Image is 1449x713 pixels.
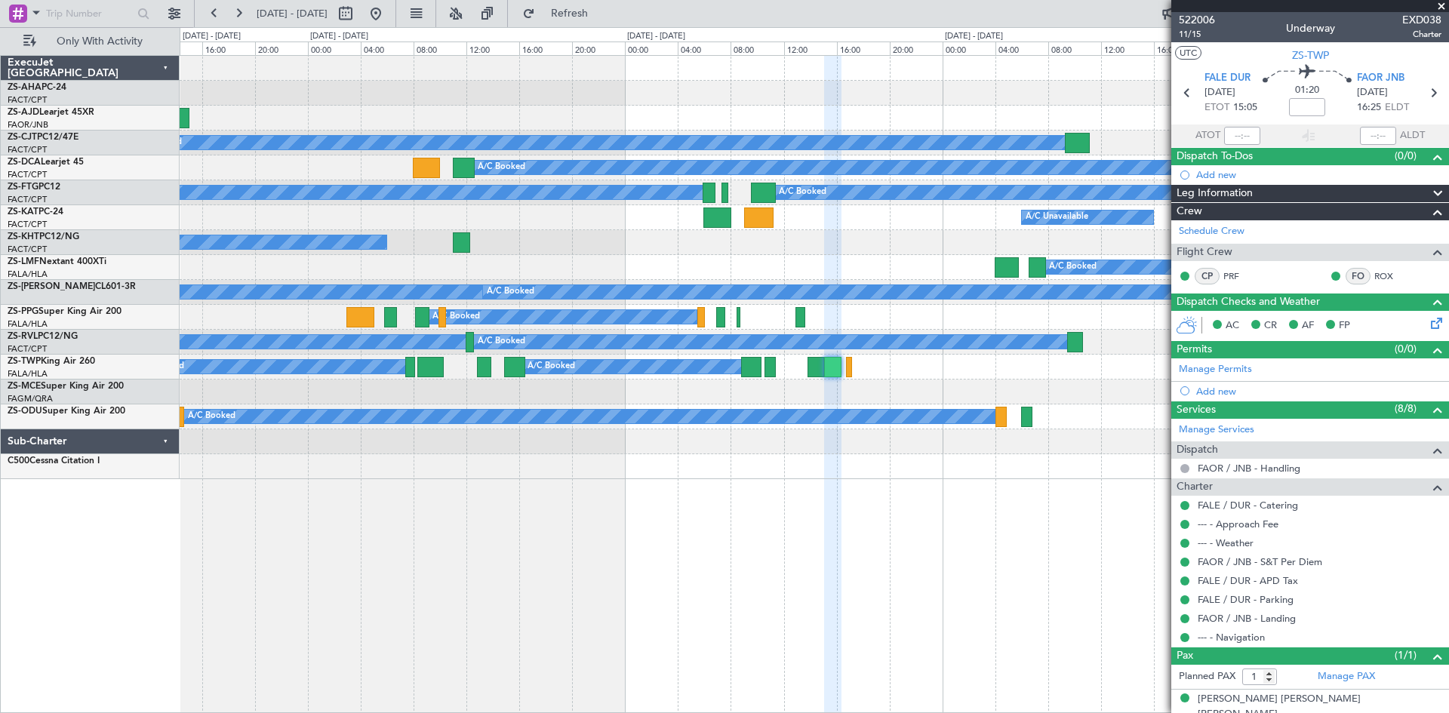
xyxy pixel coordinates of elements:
[188,405,235,428] div: A/C Booked
[1177,148,1253,165] span: Dispatch To-Dos
[8,343,47,355] a: FACT/CPT
[8,332,78,341] a: ZS-RVLPC12/NG
[890,41,943,55] div: 20:00
[1286,20,1335,36] div: Underway
[1295,83,1319,98] span: 01:20
[1264,318,1277,333] span: CR
[8,382,124,391] a: ZS-MCESuper King Air 200
[1346,268,1371,284] div: FO
[1177,341,1212,358] span: Permits
[1048,41,1101,55] div: 08:00
[8,232,79,241] a: ZS-KHTPC12/NG
[202,41,255,55] div: 16:00
[1196,385,1441,398] div: Add new
[17,29,164,54] button: Only With Activity
[8,393,53,404] a: FAGM/QRA
[308,41,361,55] div: 00:00
[8,307,122,316] a: ZS-PPGSuper King Air 200
[39,36,159,47] span: Only With Activity
[1204,71,1251,86] span: FALE DUR
[784,41,837,55] div: 12:00
[1177,293,1320,311] span: Dispatch Checks and Weather
[1177,185,1253,202] span: Leg Information
[1385,100,1409,115] span: ELDT
[515,2,606,26] button: Refresh
[8,108,39,117] span: ZS-AJD
[8,207,63,217] a: ZS-KATPC-24
[8,119,48,131] a: FAOR/JNB
[1179,28,1215,41] span: 11/15
[8,456,100,466] a: C500Cessna Citation I
[1049,256,1097,278] div: A/C Booked
[1224,127,1260,145] input: --:--
[1204,85,1235,100] span: [DATE]
[8,158,41,167] span: ZS-DCA
[478,330,525,353] div: A/C Booked
[8,307,38,316] span: ZS-PPG
[1402,12,1441,28] span: EXD038
[8,232,39,241] span: ZS-KHT
[8,158,84,167] a: ZS-DCALearjet 45
[8,194,47,205] a: FACT/CPT
[8,144,47,155] a: FACT/CPT
[627,30,685,43] div: [DATE] - [DATE]
[1204,100,1229,115] span: ETOT
[478,156,525,179] div: A/C Booked
[572,41,625,55] div: 20:00
[8,169,47,180] a: FACT/CPT
[432,306,480,328] div: A/C Booked
[257,7,328,20] span: [DATE] - [DATE]
[1395,148,1417,164] span: (0/0)
[1292,48,1329,63] span: ZS-TWP
[8,257,39,266] span: ZS-LMF
[538,8,601,19] span: Refresh
[1177,647,1193,665] span: Pax
[1233,100,1257,115] span: 15:05
[8,183,60,192] a: ZS-FTGPC12
[519,41,572,55] div: 16:00
[1179,423,1254,438] a: Manage Services
[1395,647,1417,663] span: (1/1)
[1175,46,1201,60] button: UTC
[1226,318,1239,333] span: AC
[8,133,78,142] a: ZS-CJTPC12/47E
[995,41,1048,55] div: 04:00
[466,41,519,55] div: 12:00
[1196,168,1441,181] div: Add new
[1402,28,1441,41] span: Charter
[8,407,42,416] span: ZS-ODU
[8,368,48,380] a: FALA/HLA
[1101,41,1154,55] div: 12:00
[1177,401,1216,419] span: Services
[8,94,47,106] a: FACT/CPT
[1177,441,1218,459] span: Dispatch
[1026,206,1088,229] div: A/C Unavailable
[8,282,136,291] a: ZS-[PERSON_NAME]CL601-3R
[8,108,94,117] a: ZS-AJDLearjet 45XR
[183,30,241,43] div: [DATE] - [DATE]
[1318,669,1375,684] a: Manage PAX
[8,382,41,391] span: ZS-MCE
[1179,224,1244,239] a: Schedule Crew
[255,41,308,55] div: 20:00
[1223,269,1257,283] a: PRF
[1177,203,1202,220] span: Crew
[8,332,38,341] span: ZS-RVL
[1198,555,1322,568] a: FAOR / JNB - S&T Per Diem
[8,183,38,192] span: ZS-FTG
[1198,631,1265,644] a: --- - Navigation
[1395,401,1417,416] span: (8/8)
[8,83,42,92] span: ZS-AHA
[731,41,783,55] div: 08:00
[310,30,368,43] div: [DATE] - [DATE]
[625,41,678,55] div: 00:00
[1357,85,1388,100] span: [DATE]
[8,219,47,230] a: FACT/CPT
[1198,593,1294,606] a: FALE / DUR - Parking
[8,244,47,255] a: FACT/CPT
[1400,128,1425,143] span: ALDT
[837,41,890,55] div: 16:00
[1198,574,1298,587] a: FALE / DUR - APD Tax
[1198,518,1278,530] a: --- - Approach Fee
[1198,499,1298,512] a: FALE / DUR - Catering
